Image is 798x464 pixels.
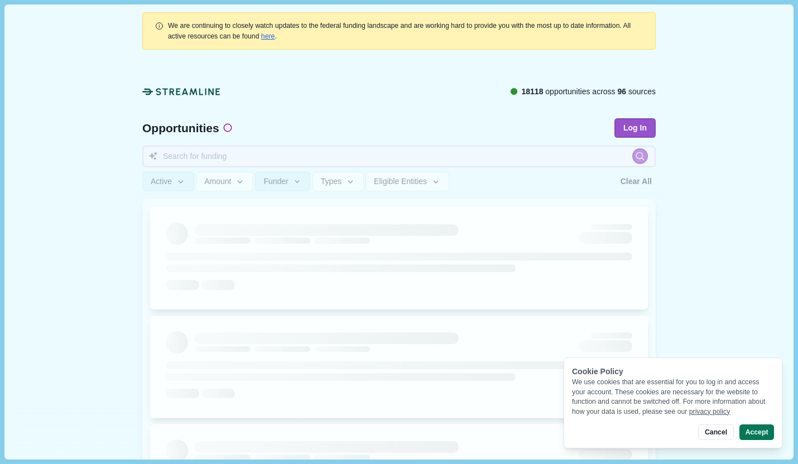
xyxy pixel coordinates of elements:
button: Funder [255,172,310,191]
span: Eligible Entities [374,177,427,186]
span: Funder [263,177,288,186]
span: Opportunities [142,122,219,134]
span: opportunities across sources [521,86,656,98]
button: Log In [614,118,656,138]
button: Eligible Entities [366,172,449,191]
input: Search for funding [142,146,656,167]
button: Types [313,172,364,191]
button: Accept [739,424,774,440]
a: privacy policy [689,408,730,415]
span: 96 [618,87,627,96]
div: . [168,21,643,41]
button: Amount [196,172,253,191]
button: Cancel [698,424,733,440]
span: We are continuing to closely watch updates to the federal funding landscape and are working hard ... [168,22,631,40]
div: We use cookies that are essential for you to log in and access your account. These cookies are ne... [572,378,774,417]
span: Amount [204,177,231,186]
span: Cookie Policy [572,367,623,376]
span: Types [321,177,342,186]
a: here [261,32,275,40]
button: Clear All [617,172,656,191]
span: Active [151,177,172,186]
button: Active [142,172,194,191]
span: 18118 [521,87,543,96]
